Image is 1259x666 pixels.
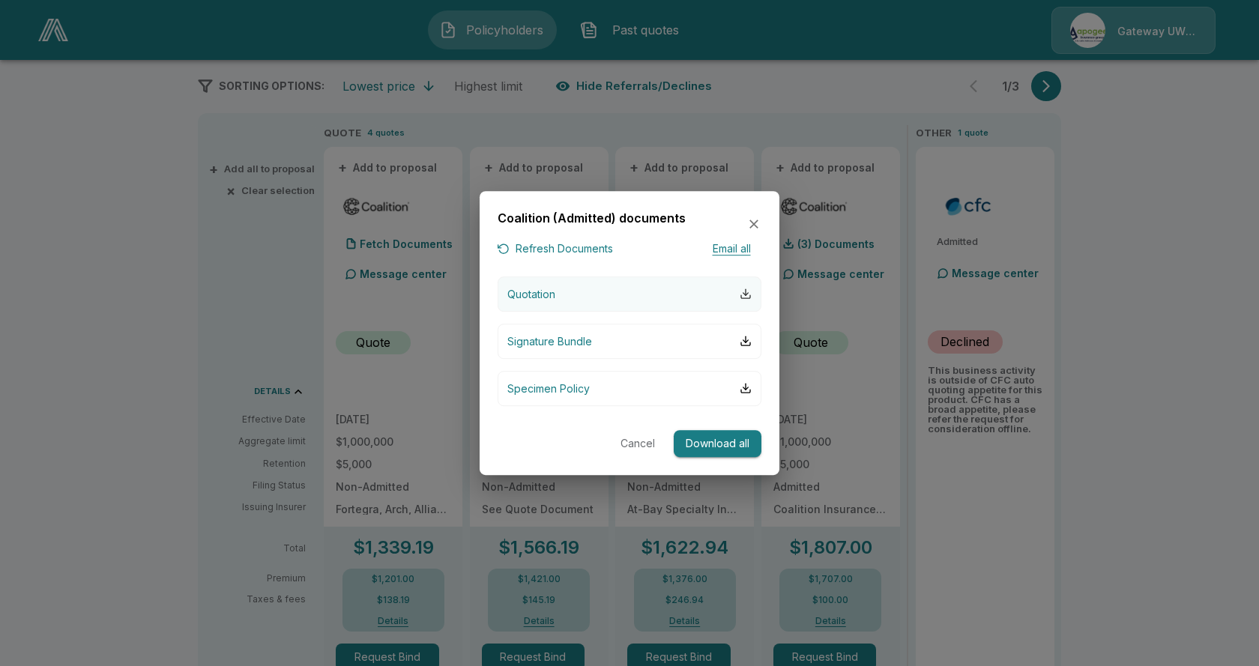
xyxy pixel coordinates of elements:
h6: Coalition (Admitted) documents [498,209,686,228]
button: Refresh Documents [498,240,613,258]
button: Email all [701,240,761,258]
button: Signature Bundle [498,324,761,359]
button: Download all [674,430,761,458]
button: Specimen Policy [498,371,761,406]
p: Signature Bundle [507,333,592,349]
p: Quotation [507,286,555,302]
button: Quotation [498,276,761,312]
p: Specimen Policy [507,381,590,396]
button: Cancel [614,430,662,458]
